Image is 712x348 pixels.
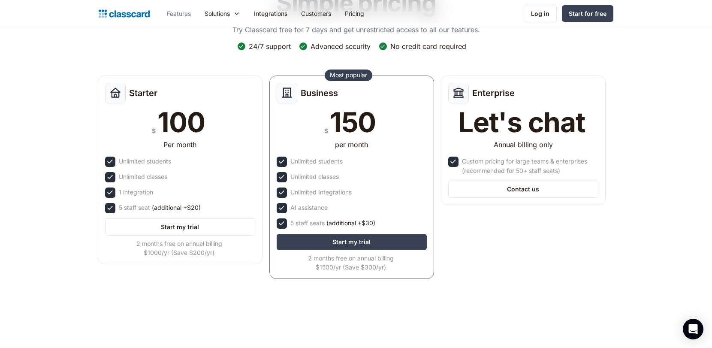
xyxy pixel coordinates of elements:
[338,4,371,23] a: Pricing
[324,125,328,136] div: $
[198,4,247,23] div: Solutions
[290,157,343,166] div: Unlimited students
[569,9,606,18] div: Start for free
[294,4,338,23] a: Customers
[232,24,480,35] p: Try Classcard free for 7 days and get unrestricted access to all our features.
[152,203,201,212] span: (additional +$20)
[277,234,427,250] a: Start my trial
[105,239,253,257] div: 2 months free on annual billing $1000/yr (Save $200/yr)
[152,125,156,136] div: $
[683,319,703,339] div: Open Intercom Messenger
[448,181,598,198] a: Contact us
[99,8,150,20] a: home
[119,157,171,166] div: Unlimited students
[105,218,255,236] a: Start my trial
[524,5,557,22] a: Log in
[290,188,352,197] div: Unlimited Integrations
[290,203,328,212] div: AI assistance
[326,218,375,228] span: (additional +$30)
[277,254,425,272] div: 2 months free on annual billing $1500/yr (Save $300/yr)
[205,9,230,18] div: Solutions
[494,139,553,150] div: Annual billing only
[311,42,371,51] div: Advanced security
[119,188,153,197] div: 1 integration
[160,4,198,23] a: Features
[290,172,339,182] div: Unlimited classes
[247,4,294,23] a: Integrations
[462,157,597,176] div: Custom pricing for large teams & enterprises (recommended for 50+ staff seats)
[562,5,613,22] a: Start for free
[157,109,205,136] div: 100
[330,109,376,136] div: 150
[290,218,375,228] div: 5 staff seats
[531,9,549,18] div: Log in
[458,109,585,136] div: Let's chat
[335,139,368,150] div: per month
[129,88,157,98] h2: Starter
[163,139,196,150] div: Per month
[249,42,291,51] div: 24/7 support
[119,172,167,182] div: Unlimited classes
[301,88,338,98] h2: Business
[390,42,466,51] div: No credit card required
[330,71,367,79] div: Most popular
[472,88,515,98] h2: Enterprise
[119,203,201,212] div: 5 staff seat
